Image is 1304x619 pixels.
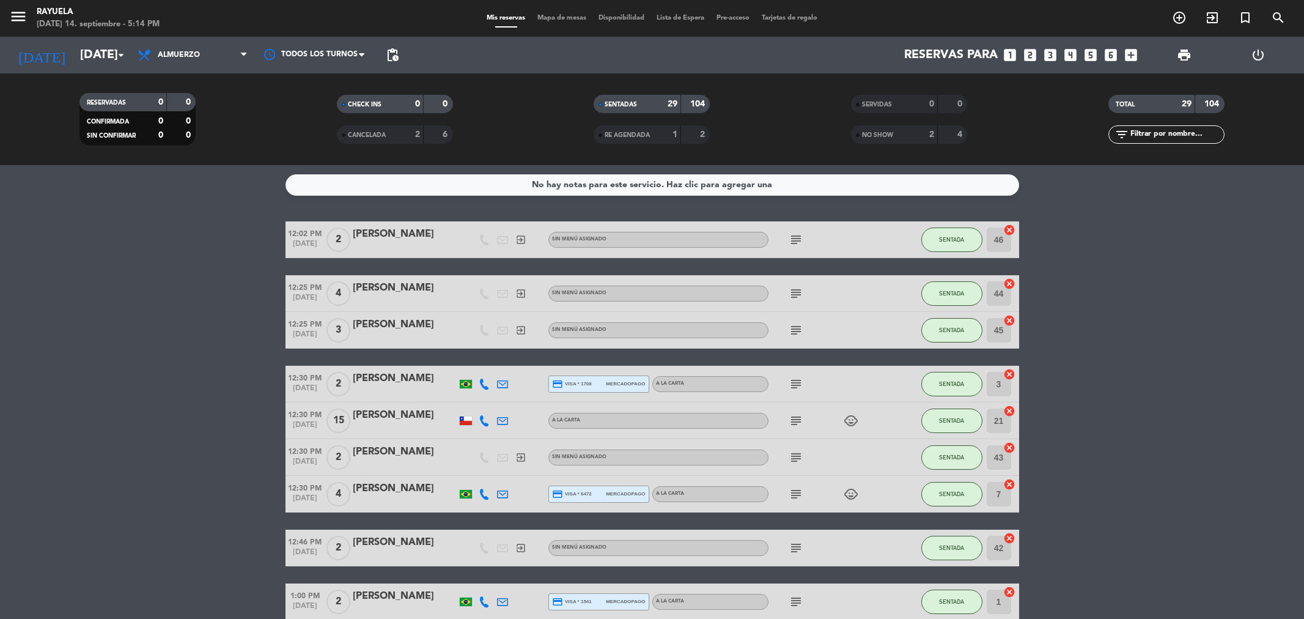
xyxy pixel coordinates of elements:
[929,130,934,139] strong: 2
[1271,10,1286,25] i: search
[285,494,325,508] span: [DATE]
[690,100,707,108] strong: 104
[921,281,982,306] button: SENTADA
[904,48,998,62] span: Reservas para
[789,232,803,247] i: subject
[353,407,457,423] div: [PERSON_NAME]
[353,588,457,604] div: [PERSON_NAME]
[353,226,457,242] div: [PERSON_NAME]
[844,413,858,428] i: child_care
[285,240,325,254] span: [DATE]
[87,119,129,125] span: CONFIRMADA
[939,491,964,497] span: SENTADA
[552,489,592,500] span: visa * 6472
[9,42,74,69] i: [DATE]
[1003,368,1015,380] i: cancel
[552,379,592,390] span: visa * 1708
[353,280,457,296] div: [PERSON_NAME]
[114,48,128,62] i: arrow_drop_down
[9,7,28,26] i: menu
[1103,47,1119,63] i: looks_6
[789,323,803,338] i: subject
[87,133,136,139] span: SIN CONFIRMAR
[939,236,964,243] span: SENTADA
[656,491,684,496] span: A la carta
[326,228,350,252] span: 2
[186,131,193,139] strong: 0
[592,15,650,21] span: Disponibilidad
[326,281,350,306] span: 4
[1251,48,1265,62] i: power_settings_new
[921,228,982,252] button: SENTADA
[939,380,964,387] span: SENTADA
[285,226,325,240] span: 12:02 PM
[1003,405,1015,417] i: cancel
[443,100,450,108] strong: 0
[353,317,457,333] div: [PERSON_NAME]
[285,407,325,421] span: 12:30 PM
[789,487,803,502] i: subject
[285,280,325,294] span: 12:25 PM
[385,48,400,62] span: pending_actions
[552,379,563,390] i: credit_card
[515,234,526,245] i: exit_to_app
[348,132,386,138] span: CANCELADA
[605,102,637,108] span: SENTADAS
[285,294,325,308] span: [DATE]
[285,370,325,384] span: 12:30 PM
[756,15,823,21] span: Tarjetas de regalo
[415,100,420,108] strong: 0
[1003,442,1015,454] i: cancel
[1182,100,1192,108] strong: 29
[921,482,982,506] button: SENTADA
[158,51,200,59] span: Almuerzo
[1083,47,1099,63] i: looks_5
[862,102,892,108] span: SERVIDAS
[921,445,982,470] button: SENTADA
[285,480,325,494] span: 12:30 PM
[285,443,325,458] span: 12:30 PM
[1129,128,1224,141] input: Filtrar por nombre...
[326,445,350,470] span: 2
[1172,10,1187,25] i: add_circle_outline
[552,418,580,423] span: A la carta
[285,534,325,548] span: 12:46 PM
[285,421,325,435] span: [DATE]
[443,130,450,139] strong: 6
[552,596,592,607] span: visa * 1541
[656,599,684,604] span: A la carta
[789,595,803,609] i: subject
[1205,10,1220,25] i: exit_to_app
[9,7,28,30] button: menu
[844,487,858,502] i: child_care
[285,316,325,330] span: 12:25 PM
[1003,278,1015,290] i: cancel
[285,548,325,562] span: [DATE]
[921,372,982,396] button: SENTADA
[531,15,592,21] span: Mapa de mesas
[515,325,526,336] i: exit_to_app
[158,131,163,139] strong: 0
[285,588,325,602] span: 1:00 PM
[515,543,526,554] i: exit_to_app
[862,132,893,138] span: NO SHOW
[789,450,803,465] i: subject
[939,327,964,333] span: SENTADA
[921,590,982,614] button: SENTADA
[789,413,803,428] i: subject
[650,15,710,21] span: Lista de Espera
[515,452,526,463] i: exit_to_app
[158,98,163,106] strong: 0
[668,100,677,108] strong: 29
[481,15,531,21] span: Mis reservas
[353,371,457,387] div: [PERSON_NAME]
[957,100,965,108] strong: 0
[1042,47,1058,63] i: looks_3
[1003,478,1015,491] i: cancel
[353,481,457,497] div: [PERSON_NAME]
[552,454,606,459] span: Sin menú asignado
[921,318,982,343] button: SENTADA
[186,98,193,106] strong: 0
[1177,48,1192,62] span: print
[353,444,457,460] div: [PERSON_NAME]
